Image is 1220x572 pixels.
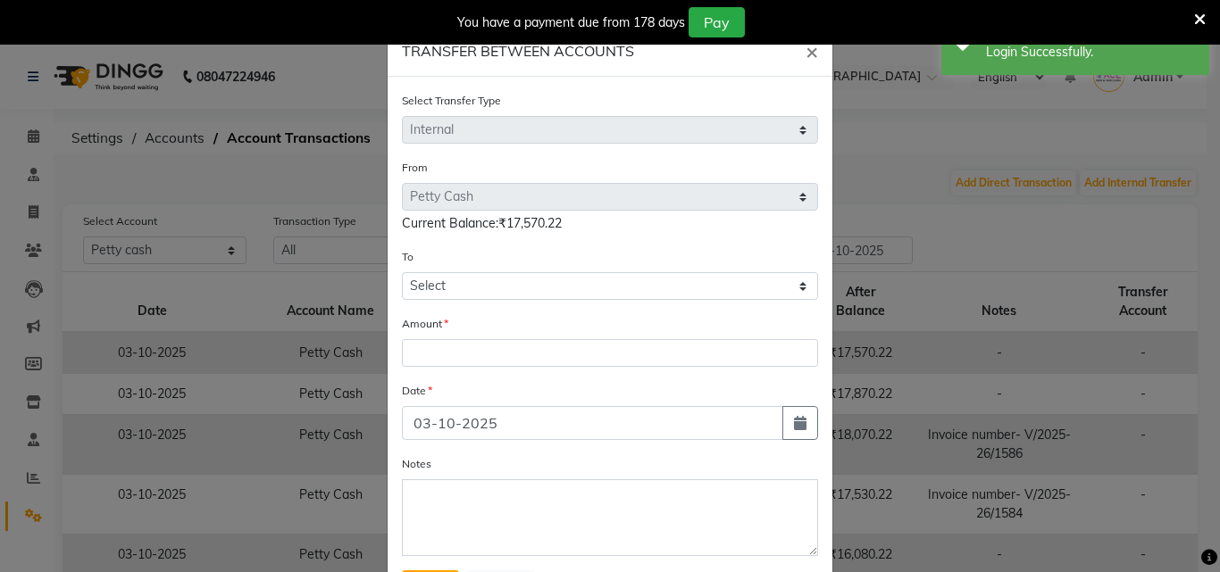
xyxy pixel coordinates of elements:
span: Current Balance:₹17,570.22 [402,215,562,231]
label: Amount [402,316,448,332]
button: Pay [689,7,745,37]
label: Select Transfer Type [402,93,501,109]
label: Notes [402,456,431,472]
div: You have a payment due from 178 days [457,13,685,32]
label: Date [402,383,432,399]
span: × [806,37,818,64]
div: Login Successfully. [986,43,1196,62]
label: To [402,249,414,265]
h6: TRANSFER BETWEEN ACCOUNTS [402,40,634,62]
button: Close [791,26,832,76]
label: From [402,160,428,176]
